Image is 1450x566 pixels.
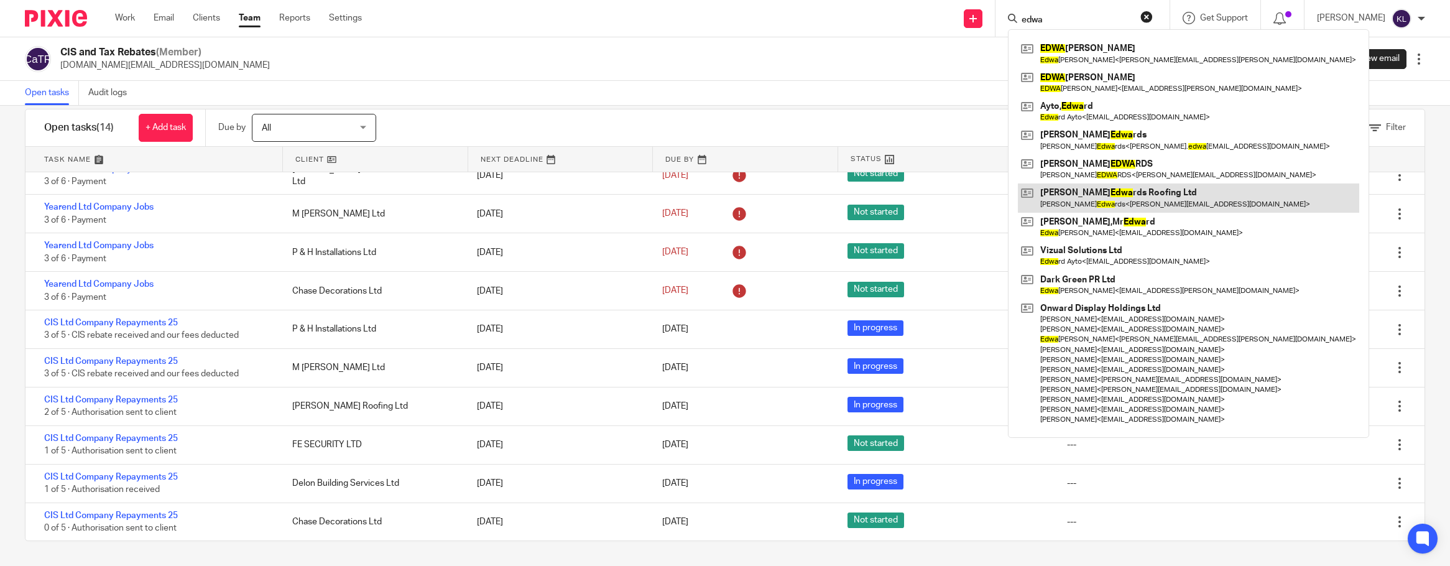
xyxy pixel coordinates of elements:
div: Delon Building Services Ltd [280,471,465,496]
div: FE SECURITY LTD [280,432,465,457]
a: CIS Ltd Company Repayments 25 [44,511,178,520]
span: Not started [847,435,904,451]
span: [DATE] [662,210,688,218]
span: Not started [847,282,904,297]
p: Due by [218,121,246,134]
div: [PERSON_NAME] Roofing Ltd [280,394,465,419]
span: [DATE] [662,440,688,449]
span: Status [851,154,882,164]
a: + Add task [139,114,193,142]
div: --- [1067,438,1076,451]
a: Reports [279,12,310,24]
a: Open tasks [25,81,79,105]
div: [DATE] [464,279,650,304]
a: Yearend Ltd Company Jobs [44,280,154,289]
div: [DATE] [464,355,650,380]
span: In progress [847,358,903,374]
a: Yearend Ltd Company Jobs [44,165,154,174]
a: Yearend Ltd Company Jobs [44,203,154,211]
span: (Member) [156,47,201,57]
button: Clear [1140,11,1153,23]
a: CIS Ltd Company Repayments 25 [44,473,178,481]
div: --- [1067,477,1076,489]
span: 2 of 5 · Authorisation sent to client [44,408,177,417]
span: [DATE] [662,171,688,180]
div: M [PERSON_NAME] Ltd [280,355,465,380]
div: P & H Installations Ltd [280,317,465,341]
h1: Open tasks [44,121,114,134]
span: [DATE] [662,325,688,334]
span: [DATE] [662,517,688,526]
a: Settings [329,12,362,24]
span: [DATE] [662,248,688,257]
div: [DATE] [464,471,650,496]
span: Not started [847,166,904,182]
span: 3 of 5 · CIS rebate received and our fees deducted [44,370,239,379]
span: In progress [847,474,903,489]
div: --- [1067,516,1076,528]
span: 3 of 6 · Payment [44,216,106,225]
span: Not started [847,243,904,259]
a: Email [154,12,174,24]
div: [DATE] [464,317,650,341]
img: svg%3E [1392,9,1411,29]
span: [DATE] [662,479,688,488]
span: [DATE] [662,363,688,372]
div: [DATE] [464,240,650,265]
span: In progress [847,320,903,336]
div: M [PERSON_NAME] Ltd [280,202,465,226]
div: [PERSON_NAME] Installation Services Ltd [280,157,465,195]
span: [DATE] [662,286,688,295]
img: svg%3E [25,46,51,72]
div: [DATE] [464,202,650,226]
img: Pixie [25,10,87,27]
span: All [262,124,271,132]
div: [DATE] [464,509,650,534]
a: CIS Ltd Company Repayments 25 [44,434,178,443]
p: [DOMAIN_NAME][EMAIL_ADDRESS][DOMAIN_NAME] [60,59,270,72]
span: 1 of 5 · Authorisation received [44,485,160,494]
a: CIS Ltd Company Repayments 25 [44,357,178,366]
div: [DATE] [464,163,650,188]
a: CIS Ltd Company Repayments 25 [44,396,178,404]
span: In progress [847,397,903,412]
span: Filter [1386,123,1406,132]
span: 3 of 5 · CIS rebate received and our fees deducted [44,332,239,340]
span: Not started [847,205,904,220]
div: [DATE] [464,394,650,419]
a: Team [239,12,261,24]
span: 0 of 5 · Authorisation sent to client [44,524,177,532]
span: [DATE] [662,402,688,411]
a: Work [115,12,135,24]
span: (14) [96,123,114,132]
div: Chase Decorations Ltd [280,509,465,534]
span: Get Support [1200,14,1248,22]
span: Not started [847,513,904,528]
div: P & H Installations Ltd [280,240,465,265]
h2: CIS and Tax Rebates [60,46,270,59]
span: 3 of 6 · Payment [44,177,106,186]
p: [PERSON_NAME] [1317,12,1385,24]
span: 3 of 6 · Payment [44,293,106,302]
a: Yearend Ltd Company Jobs [44,241,154,250]
a: Clients [193,12,220,24]
a: CIS Ltd Company Repayments 25 [44,318,178,327]
a: Audit logs [88,81,136,105]
div: [DATE] [464,432,650,457]
div: Chase Decorations Ltd [280,279,465,304]
span: 3 of 6 · Payment [44,254,106,263]
input: Search [1020,15,1132,26]
span: 1 of 5 · Authorisation sent to client [44,447,177,455]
